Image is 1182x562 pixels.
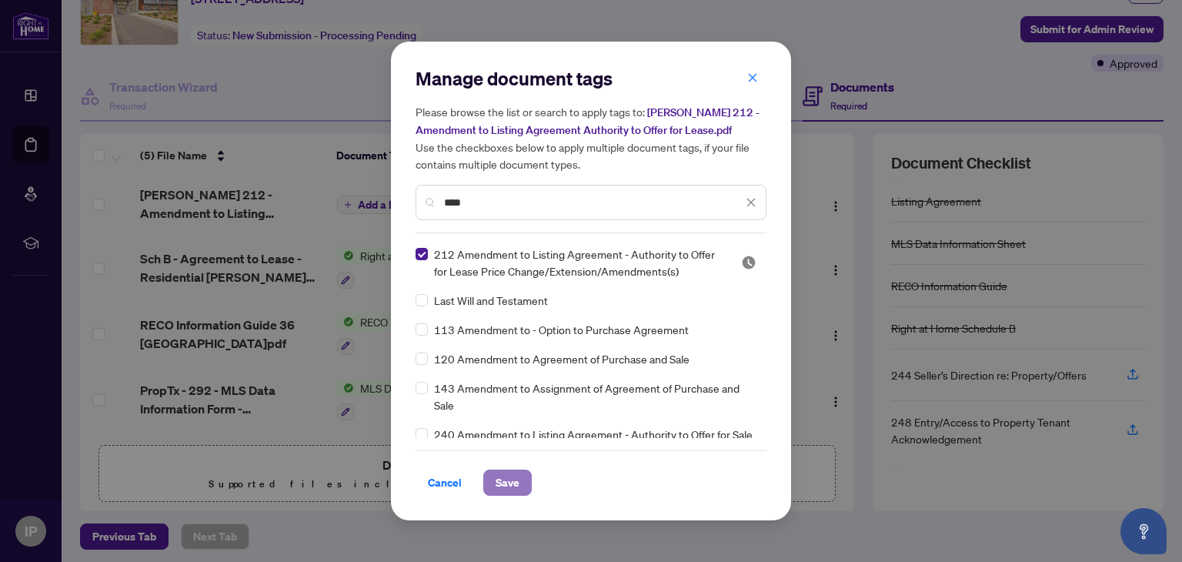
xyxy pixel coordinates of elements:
[434,321,689,338] span: 113 Amendment to - Option to Purchase Agreement
[741,255,756,270] img: status
[416,470,474,496] button: Cancel
[483,470,532,496] button: Save
[434,380,757,413] span: 143 Amendment to Assignment of Agreement of Purchase and Sale
[1120,508,1167,554] button: Open asap
[746,197,756,208] span: close
[496,470,519,495] span: Save
[741,255,756,270] span: Pending Review
[747,72,758,83] span: close
[434,246,723,279] span: 212 Amendment to Listing Agreement - Authority to Offer for Lease Price Change/Extension/Amendmen...
[416,66,766,91] h2: Manage document tags
[428,470,462,495] span: Cancel
[434,426,757,460] span: 240 Amendment to Listing Agreement - Authority to Offer for Sale Price Change/Extension/Amendment(s)
[434,350,689,367] span: 120 Amendment to Agreement of Purchase and Sale
[416,103,766,172] h5: Please browse the list or search to apply tags to: Use the checkboxes below to apply multiple doc...
[434,292,548,309] span: Last Will and Testament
